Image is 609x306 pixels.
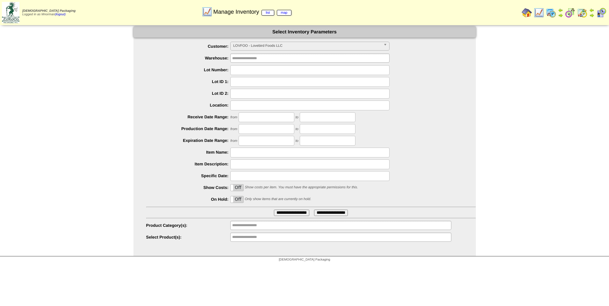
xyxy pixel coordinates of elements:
img: calendarcustomer.gif [596,8,606,18]
label: Production Date Range: [146,126,231,131]
span: from [230,115,237,119]
img: line_graph.gif [202,7,212,17]
div: Select Inventory Parameters [133,26,476,38]
img: arrowright.gif [558,13,563,18]
span: Logged in as Mnorman [22,9,75,16]
img: home.gif [522,8,532,18]
a: map [277,10,292,16]
img: arrowleft.gif [589,8,594,13]
label: Lot ID 1: [146,79,231,84]
label: Warehouse: [146,56,231,60]
label: Location: [146,103,231,108]
label: Off [231,196,243,203]
label: Customer: [146,44,231,49]
img: zoroco-logo-small.webp [2,2,19,23]
img: arrowleft.gif [558,8,563,13]
label: Show Costs: [146,185,231,190]
span: Only show items that are currently on hold. [245,197,311,201]
span: Manage Inventory [213,9,291,15]
img: arrowright.gif [589,13,594,18]
span: [DEMOGRAPHIC_DATA] Packaging [22,9,75,13]
img: calendarblend.gif [565,8,575,18]
span: to [296,139,298,143]
span: to [296,127,298,131]
label: Expiration Date Range: [146,138,231,143]
label: Lot ID 2: [146,91,231,96]
a: list [262,10,274,16]
img: line_graph.gif [534,8,544,18]
span: to [296,115,298,119]
label: Off [231,184,243,191]
img: calendarinout.gif [577,8,587,18]
label: Select Product(s): [146,235,231,240]
span: from [230,139,237,143]
a: (logout) [55,13,66,16]
label: Product Category(s): [146,223,231,228]
label: Specific Date: [146,173,231,178]
label: Receive Date Range: [146,115,231,119]
span: from [230,127,237,131]
div: OnOff [230,196,244,203]
label: Lot Number: [146,67,231,72]
label: Item Name: [146,150,231,155]
label: Item Description: [146,162,231,166]
span: Show costs per item. You must have the appropriate permissions for this. [245,185,358,189]
span: [DEMOGRAPHIC_DATA] Packaging [279,258,330,261]
img: calendarprod.gif [546,8,556,18]
label: On Hold: [146,197,231,202]
span: LOVFOO - Lovebird Foods LLC [233,42,381,50]
div: OnOff [230,184,244,191]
